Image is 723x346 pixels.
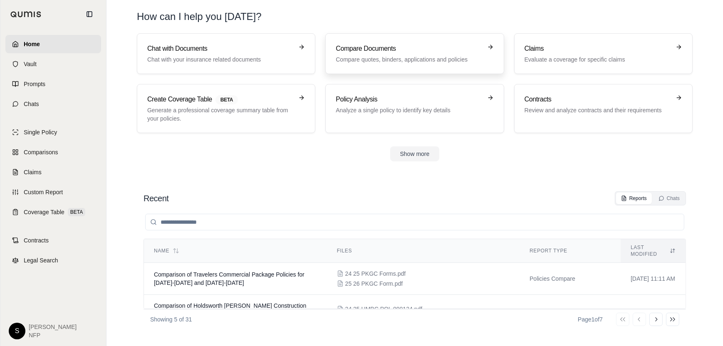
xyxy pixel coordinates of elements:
[5,203,101,221] a: Coverage TableBETA
[24,256,58,264] span: Legal Search
[336,55,482,64] p: Compare quotes, binders, applications and policies
[654,193,685,204] button: Chats
[325,84,504,133] a: Policy AnalysisAnalyze a single policy to identify key details
[345,279,403,288] span: 25 26 PKGC Form.pdf
[29,331,77,339] span: NFP
[5,143,101,161] a: Comparisons
[520,239,621,263] th: Report Type
[147,55,293,64] p: Chat with your insurance related documents
[137,84,315,133] a: Create Coverage TableBETAGenerate a professional coverage summary table from your policies.
[514,33,693,74] a: ClaimsEvaluate a coverage for specific claims
[150,315,192,324] p: Showing 5 of 31
[154,302,306,326] span: Comparison of Holdsworth Klimowski Construction LLC Excess Liability Policies (2024-2025 vs 2025-...
[616,193,652,204] button: Reports
[336,94,482,104] h3: Policy Analysis
[154,247,317,254] div: Name
[154,271,305,286] span: Comparison of Travelers Commercial Package Policies for 2024-2025 and 2025-2026
[5,55,101,73] a: Vault
[520,263,621,295] td: Policies Compare
[621,295,686,334] td: [DATE] 11:52 AM
[336,106,482,114] p: Analyze a single policy to identify key details
[5,251,101,269] a: Legal Search
[621,263,686,295] td: [DATE] 11:11 AM
[514,84,693,133] a: ContractsReview and analyze contracts and their requirements
[24,188,63,196] span: Custom Report
[631,244,676,257] div: Last modified
[659,195,680,202] div: Chats
[144,193,168,204] h2: Recent
[5,123,101,141] a: Single Policy
[147,106,293,123] p: Generate a professional coverage summary table from your policies.
[621,195,647,202] div: Reports
[520,295,621,334] td: Policies Compare
[9,323,25,339] div: S
[525,44,671,54] h3: Claims
[68,208,85,216] span: BETA
[24,100,39,108] span: Chats
[525,106,671,114] p: Review and analyze contracts and their requirements
[24,40,40,48] span: Home
[345,269,406,278] span: 24 25 PKGC Forms.pdf
[24,128,57,136] span: Single Policy
[578,315,603,324] div: Page 1 of 7
[390,146,440,161] button: Show more
[325,33,504,74] a: Compare DocumentsCompare quotes, binders, applications and policies
[24,60,37,68] span: Vault
[525,55,671,64] p: Evaluate a coverage for specific claims
[10,11,42,17] img: Qumis Logo
[24,148,58,156] span: Comparisons
[137,10,262,23] h1: How can I help you [DATE]?
[24,168,42,176] span: Claims
[137,33,315,74] a: Chat with DocumentsChat with your insurance related documents
[345,305,423,313] span: 24 25 UMBC POL 090124.pdf
[147,94,293,104] h3: Create Coverage Table
[29,323,77,331] span: [PERSON_NAME]
[327,239,520,263] th: Files
[147,44,293,54] h3: Chat with Documents
[525,94,671,104] h3: Contracts
[336,44,482,54] h3: Compare Documents
[5,95,101,113] a: Chats
[5,163,101,181] a: Claims
[5,75,101,93] a: Prompts
[5,35,101,53] a: Home
[83,7,96,21] button: Collapse sidebar
[24,208,64,216] span: Coverage Table
[5,231,101,250] a: Contracts
[24,80,45,88] span: Prompts
[24,236,49,245] span: Contracts
[5,183,101,201] a: Custom Report
[215,95,238,104] span: BETA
